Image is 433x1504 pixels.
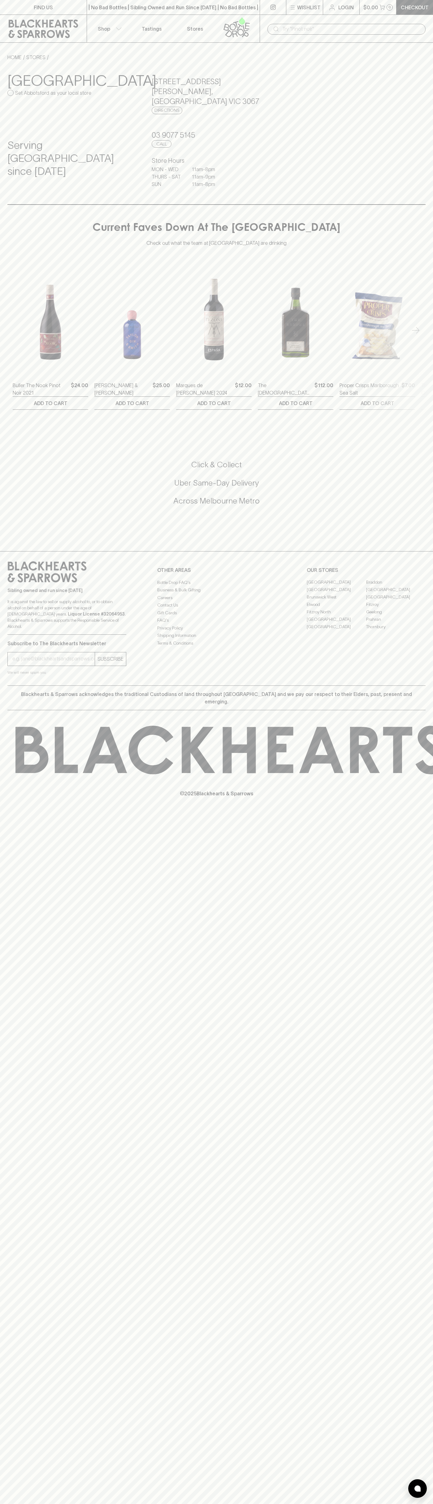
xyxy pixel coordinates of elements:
[366,579,426,586] a: Braddon
[340,382,399,396] a: Proper Crisps Marlborough Sea Salt
[7,496,426,506] h5: Across Melbourne Metro
[142,25,162,32] p: Tastings
[157,594,276,601] a: Careers
[366,623,426,631] a: Thornbury
[197,400,231,407] p: ADD TO CART
[363,4,378,11] p: $0.00
[152,140,171,148] a: Call
[279,400,313,407] p: ADD TO CART
[173,15,217,42] a: Stores
[13,397,88,409] button: ADD TO CART
[98,25,110,32] p: Shop
[146,235,287,247] p: Check out what the team at [GEOGRAPHIC_DATA] are drinking
[258,264,333,372] img: The Gospel Straight Rye Whiskey
[7,587,126,594] p: Sibling owned and run since [DATE]
[157,639,276,647] a: Terms & Conditions
[157,609,276,616] a: Gift Cards
[68,612,125,616] strong: Liquor License #32064953
[157,586,276,594] a: Business & Bulk Gifting
[401,382,415,396] p: $7.00
[340,264,415,372] img: Proper Crisps Marlborough Sea Salt
[12,690,421,705] p: Blackhearts & Sparrows acknowledges the traditional Custodians of land throughout [GEOGRAPHIC_DAT...
[97,655,123,663] p: SUBSCRIBE
[7,139,137,178] h4: Serving [GEOGRAPHIC_DATA] since [DATE]
[152,107,182,114] a: Directions
[12,654,95,664] input: e.g. jane@blackheartsandsparrows.com.au
[366,586,426,594] a: [GEOGRAPHIC_DATA]
[258,382,312,396] a: The [DEMOGRAPHIC_DATA] Straight Rye Whiskey
[340,397,415,409] button: ADD TO CART
[176,397,252,409] button: ADD TO CART
[307,579,366,586] a: [GEOGRAPHIC_DATA]
[157,632,276,639] a: Shipping Information
[366,608,426,616] a: Geelong
[176,382,232,396] a: Marques de [PERSON_NAME] 2024
[192,166,223,173] p: 11am - 8pm
[192,173,223,180] p: 11am - 9pm
[7,460,426,470] h5: Click & Collect
[95,652,126,666] button: SUBSCRIBE
[93,222,340,235] h4: Current Faves Down At The [GEOGRAPHIC_DATA]
[130,15,173,42] a: Tastings
[13,264,88,372] img: Buller The Nook Pinot Noir 2021
[71,382,88,396] p: $24.00
[258,397,333,409] button: ADD TO CART
[307,623,366,631] a: [GEOGRAPHIC_DATA]
[26,54,45,60] a: STORES
[414,1485,421,1492] img: bubble-icon
[153,382,170,396] p: $25.00
[152,180,183,188] p: SUN
[94,382,150,396] a: [PERSON_NAME] & [PERSON_NAME]
[338,4,354,11] p: Login
[307,608,366,616] a: Fitzroy North
[152,166,183,173] p: MON - WED
[7,599,126,629] p: It is against the law to sell or supply alcohol to, or to obtain alcohol on behalf of a person un...
[7,640,126,647] p: Subscribe to The Blackhearts Newsletter
[157,566,276,574] p: OTHER AREAS
[307,601,366,608] a: Elwood
[307,594,366,601] a: Brunswick West
[34,4,53,11] p: FIND US
[388,6,391,9] p: 0
[7,435,426,538] div: Call to action block
[307,566,426,574] p: OUR STORES
[7,54,22,60] a: HOME
[361,400,394,407] p: ADD TO CART
[34,400,67,407] p: ADD TO CART
[307,616,366,623] a: [GEOGRAPHIC_DATA]
[13,382,68,396] a: Buller The Nook Pinot Noir 2021
[7,669,126,676] p: We will never spam you
[401,4,429,11] p: Checkout
[94,264,170,372] img: Taylor & Smith Gin
[7,72,137,89] h3: [GEOGRAPHIC_DATA]
[297,4,321,11] p: Wishlist
[152,173,183,180] p: THURS - SAT
[176,264,252,372] img: Marques de Tezona Tempranillo 2024
[235,382,252,396] p: $12.00
[314,382,333,396] p: $112.00
[192,180,223,188] p: 11am - 8pm
[157,624,276,632] a: Privacy Policy
[366,594,426,601] a: [GEOGRAPHIC_DATA]
[7,478,426,488] h5: Uber Same-Day Delivery
[15,89,91,97] p: Set Abbotsford as your local store
[115,400,149,407] p: ADD TO CART
[282,24,421,34] input: Try "Pinot noir"
[307,586,366,594] a: [GEOGRAPHIC_DATA]
[152,130,281,140] h5: 03 9077 5145
[157,579,276,586] a: Bottle Drop FAQ's
[152,156,281,166] h6: Store Hours
[157,602,276,609] a: Contact Us
[94,397,170,409] button: ADD TO CART
[366,616,426,623] a: Prahran
[366,601,426,608] a: Fitzroy
[87,15,130,42] button: Shop
[152,77,281,106] h5: [STREET_ADDRESS][PERSON_NAME] , [GEOGRAPHIC_DATA] VIC 3067
[157,617,276,624] a: FAQ's
[187,25,203,32] p: Stores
